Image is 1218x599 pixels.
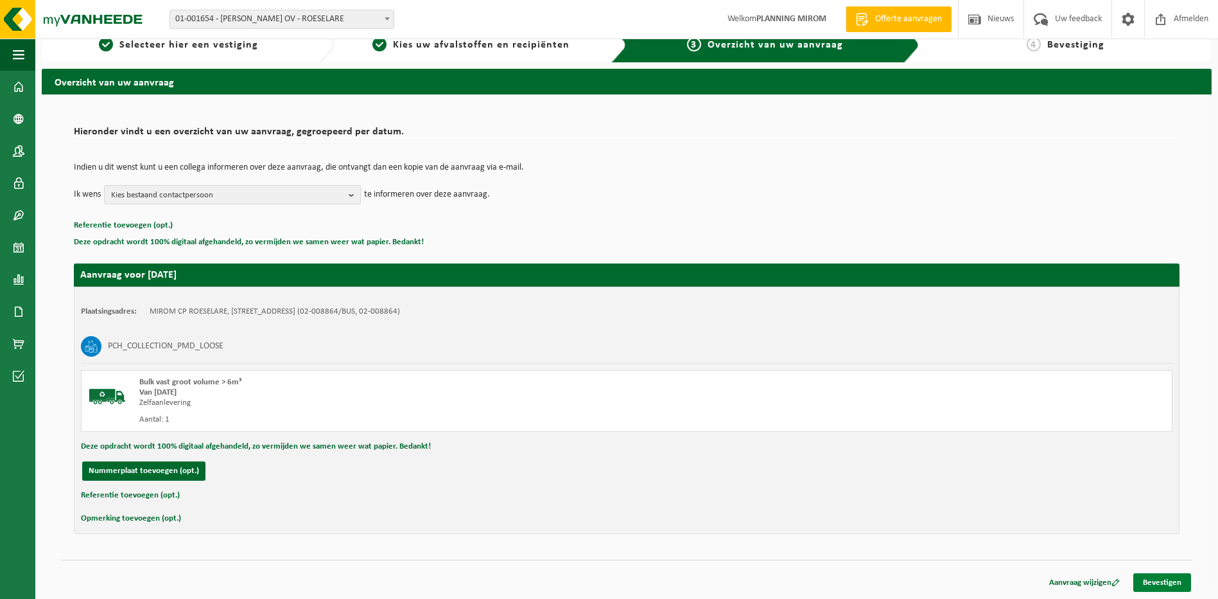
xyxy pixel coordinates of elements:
span: 4 [1027,37,1041,51]
h3: PCH_COLLECTION_PMD_LOOSE [108,336,223,357]
span: 1 [99,37,113,51]
div: Aantal: 1 [139,415,678,425]
p: Ik wens [74,185,101,204]
div: Zelfaanlevering [139,398,678,408]
button: Nummerplaat toevoegen (opt.) [82,461,205,481]
strong: Van [DATE] [139,388,177,397]
p: Indien u dit wenst kunt u een collega informeren over deze aanvraag, die ontvangt dan een kopie v... [74,163,1179,172]
button: Kies bestaand contactpersoon [104,185,361,204]
button: Deze opdracht wordt 100% digitaal afgehandeld, zo vermijden we samen weer wat papier. Bedankt! [74,234,424,251]
h2: Overzicht van uw aanvraag [42,69,1212,94]
span: Overzicht van uw aanvraag [708,40,843,50]
td: MIROM CP ROESELARE, [STREET_ADDRESS] (02-008864/BUS, 02-008864) [150,307,400,317]
span: Kies bestaand contactpersoon [111,186,344,205]
span: Offerte aanvragen [872,13,945,26]
button: Referentie toevoegen (opt.) [81,487,180,504]
a: Bevestigen [1133,573,1191,592]
a: Aanvraag wijzigen [1040,573,1129,592]
span: Kies uw afvalstoffen en recipiënten [393,40,570,50]
span: 01-001654 - MIROM ROESELARE OV - ROESELARE [170,10,394,29]
span: Bulk vast groot volume > 6m³ [139,378,241,386]
strong: Plaatsingsadres: [81,307,137,316]
button: Opmerking toevoegen (opt.) [81,510,181,527]
button: Referentie toevoegen (opt.) [74,217,173,234]
a: Offerte aanvragen [846,6,952,32]
span: 01-001654 - MIROM ROESELARE OV - ROESELARE [170,10,394,28]
span: 2 [372,37,387,51]
strong: PLANNING MIROM [756,14,826,24]
button: Deze opdracht wordt 100% digitaal afgehandeld, zo vermijden we samen weer wat papier. Bedankt! [81,438,431,455]
span: Selecteer hier een vestiging [119,40,258,50]
img: BL-SO-LV.png [88,377,126,416]
a: 2Kies uw afvalstoffen en recipiënten [341,37,602,53]
span: Bevestiging [1047,40,1104,50]
p: te informeren over deze aanvraag. [364,185,490,204]
span: 3 [687,37,701,51]
a: 1Selecteer hier een vestiging [48,37,309,53]
strong: Aanvraag voor [DATE] [80,270,177,280]
h2: Hieronder vindt u een overzicht van uw aanvraag, gegroepeerd per datum. [74,127,1179,144]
